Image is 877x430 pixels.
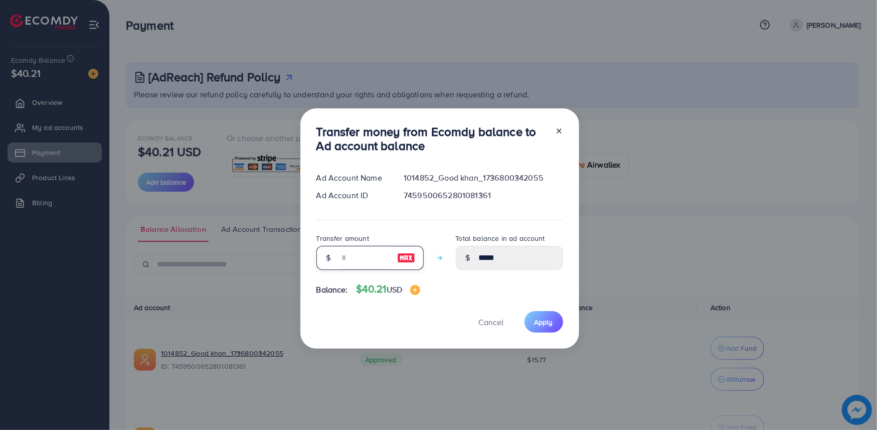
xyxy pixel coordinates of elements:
div: Ad Account ID [308,190,396,201]
span: Apply [535,317,553,327]
div: 1014852_Good khan_1736800342055 [396,172,571,184]
label: Total balance in ad account [456,233,545,243]
button: Apply [524,311,563,333]
h4: $40.21 [356,283,420,296]
h3: Transfer money from Ecomdy balance to Ad account balance [316,124,547,154]
span: USD [387,284,402,295]
span: Cancel [479,317,504,328]
div: Ad Account Name [308,172,396,184]
span: Balance: [316,284,348,296]
div: 7459500652801081361 [396,190,571,201]
img: image [410,285,420,295]
button: Cancel [466,311,516,333]
label: Transfer amount [316,233,369,243]
img: image [397,252,415,264]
